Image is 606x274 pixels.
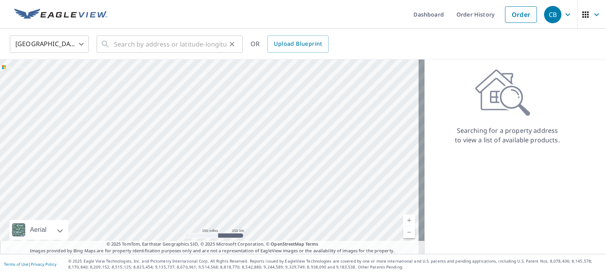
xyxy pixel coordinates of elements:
div: OR [251,35,329,53]
button: Clear [226,39,238,50]
p: | [4,262,56,267]
input: Search by address or latitude-longitude [114,33,226,55]
img: EV Logo [14,9,107,21]
span: Upload Blueprint [274,39,322,49]
div: Aerial [28,220,49,240]
span: © 2025 TomTom, Earthstar Geographics SIO, © 2025 Microsoft Corporation, © [107,241,318,248]
a: Order [505,6,537,23]
a: Terms [305,241,318,247]
div: CB [544,6,561,23]
a: Terms of Use [4,261,28,267]
a: Privacy Policy [31,261,56,267]
div: [GEOGRAPHIC_DATA] [10,33,89,55]
p: Searching for a property address to view a list of available products. [454,126,560,145]
p: © 2025 Eagle View Technologies, Inc. and Pictometry International Corp. All Rights Reserved. Repo... [68,258,602,270]
a: Current Level 5, Zoom Out [403,226,415,238]
a: Upload Blueprint [267,35,328,53]
div: Aerial [9,220,68,240]
a: OpenStreetMap [271,241,304,247]
a: Current Level 5, Zoom In [403,214,415,226]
